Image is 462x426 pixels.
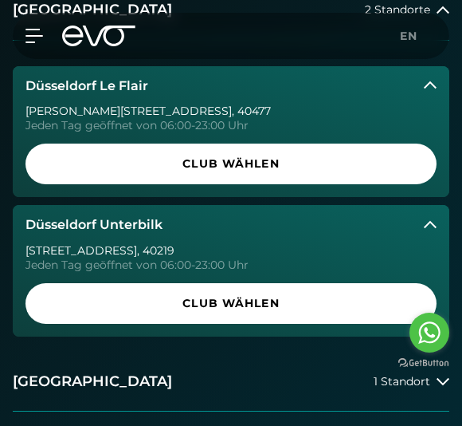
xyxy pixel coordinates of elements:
[400,27,427,45] a: en
[374,376,430,388] span: 1 Standort
[25,283,437,324] a: Club wählen
[25,120,437,131] div: Jeden Tag geöffnet von 06:00-23:00 Uhr
[25,105,437,116] div: [PERSON_NAME][STREET_ADDRESS] , 40477
[13,372,172,392] h2: [GEOGRAPHIC_DATA]
[400,29,417,43] span: en
[25,245,437,256] div: [STREET_ADDRESS] , 40219
[13,205,449,245] button: Düsseldorf Unterbilk
[398,358,449,367] a: Go to GetButton.io website
[25,259,437,270] div: Jeden Tag geöffnet von 06:00-23:00 Uhr
[25,218,162,232] h3: Düsseldorf Unterbilk
[13,353,449,412] button: [GEOGRAPHIC_DATA]1 Standort
[409,313,449,353] a: Go to whatsapp
[13,66,449,106] button: Düsseldorf Le Flair
[25,79,148,93] h3: Düsseldorf Le Flair
[25,144,437,184] a: Club wählen
[45,156,417,172] span: Club wählen
[45,295,417,312] span: Club wählen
